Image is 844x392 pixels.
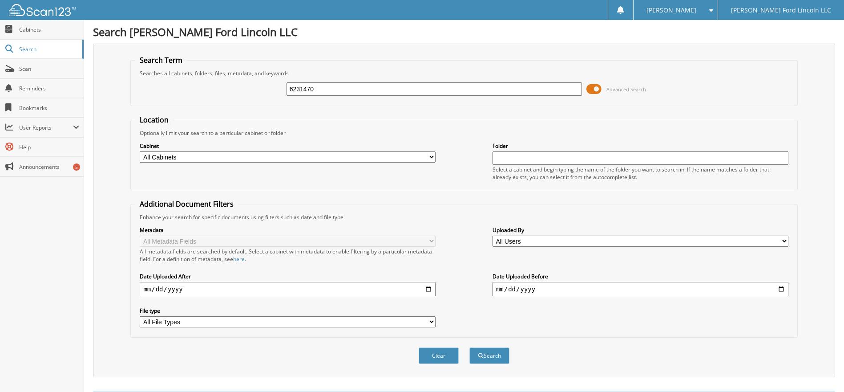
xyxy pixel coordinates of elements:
div: Select a cabinet and begin typing the name of the folder you want to search in. If the name match... [493,166,788,181]
button: Search [469,347,509,364]
span: Cabinets [19,26,79,33]
legend: Search Term [135,55,187,65]
img: scan123-logo-white.svg [9,4,76,16]
span: Announcements [19,163,79,171]
span: Search [19,45,78,53]
h1: Search [PERSON_NAME] Ford Lincoln LLC [93,24,835,39]
div: Optionally limit your search to a particular cabinet or folder [135,129,792,137]
span: Advanced Search [606,86,646,93]
button: Clear [419,347,459,364]
label: Date Uploaded Before [493,273,788,280]
label: File type [140,307,436,314]
div: 5 [73,163,80,171]
span: User Reports [19,124,73,131]
input: end [493,282,788,296]
input: start [140,282,436,296]
label: Folder [493,142,788,150]
div: Searches all cabinets, folders, files, metadata, and keywords [135,69,792,77]
legend: Location [135,115,173,125]
a: here [233,255,245,263]
div: Enhance your search for specific documents using filters such as date and file type. [135,213,792,221]
span: Help [19,143,79,151]
span: [PERSON_NAME] [646,8,696,13]
legend: Additional Document Filters [135,199,238,209]
label: Uploaded By [493,226,788,234]
label: Metadata [140,226,436,234]
span: Bookmarks [19,104,79,112]
label: Cabinet [140,142,436,150]
label: Date Uploaded After [140,273,436,280]
span: [PERSON_NAME] Ford Lincoln LLC [731,8,831,13]
span: Reminders [19,85,79,92]
span: Scan [19,65,79,73]
div: All metadata fields are searched by default. Select a cabinet with metadata to enable filtering b... [140,248,436,263]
